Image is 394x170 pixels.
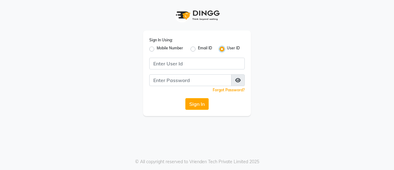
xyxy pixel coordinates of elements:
input: Username [149,58,245,69]
img: logo1.svg [172,6,222,24]
input: Username [149,74,231,86]
label: User ID [227,45,240,53]
label: Sign In Using: [149,37,173,43]
label: Email ID [198,45,212,53]
button: Sign In [185,98,209,110]
label: Mobile Number [157,45,183,53]
a: Forgot Password? [213,88,245,92]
